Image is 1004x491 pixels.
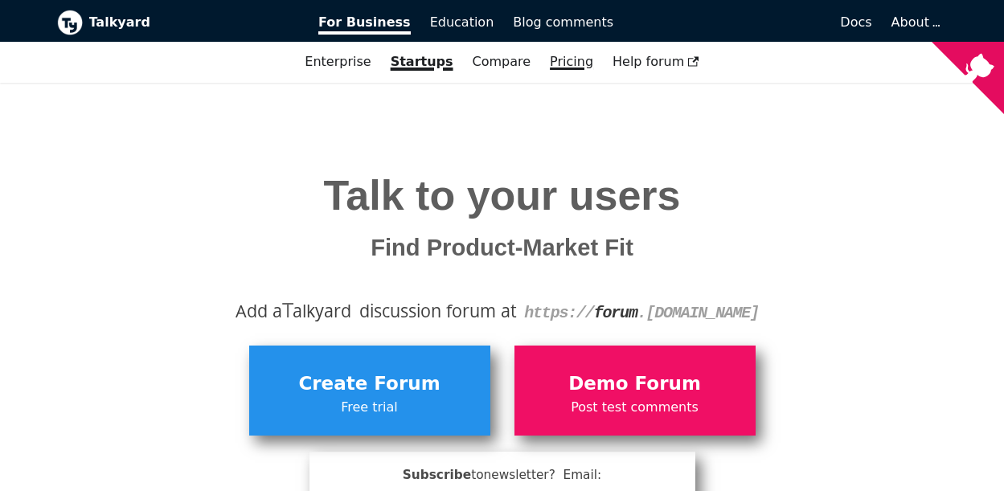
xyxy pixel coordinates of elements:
strong: forum [594,304,637,322]
a: For Business [309,9,420,36]
b: Talkyard [89,12,297,33]
img: Talkyard logo [57,10,83,35]
span: Free trial [257,397,482,418]
span: T [282,295,293,324]
span: Blog comments [513,14,613,30]
a: Blog comments [503,9,623,36]
span: Subscribe [326,465,679,485]
a: Help forum [603,48,709,76]
span: Demo Forum [522,369,748,399]
a: Demo ForumPost test comments [514,346,756,436]
span: Education [430,14,494,30]
span: to newsletter ? Email: [471,468,601,482]
a: About [891,14,938,30]
a: Talkyard logoTalkyard [57,10,297,35]
span: Create Forum [257,369,482,399]
a: Pricing [540,48,603,76]
a: Compare [473,54,531,69]
a: Create ForumFree trial [249,346,490,436]
div: Add a alkyard discussion forum at [69,297,936,325]
span: Find Product-Market Fit [371,231,633,264]
span: Talk to your users [323,172,680,219]
a: Startups [381,48,463,76]
span: Help forum [613,54,699,69]
code: https:// .[DOMAIN_NAME] [524,304,759,322]
a: Docs [623,9,882,36]
span: Docs [840,14,871,30]
a: Education [420,9,504,36]
span: For Business [318,14,411,35]
span: Post test comments [522,397,748,418]
a: Enterprise [295,48,380,76]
